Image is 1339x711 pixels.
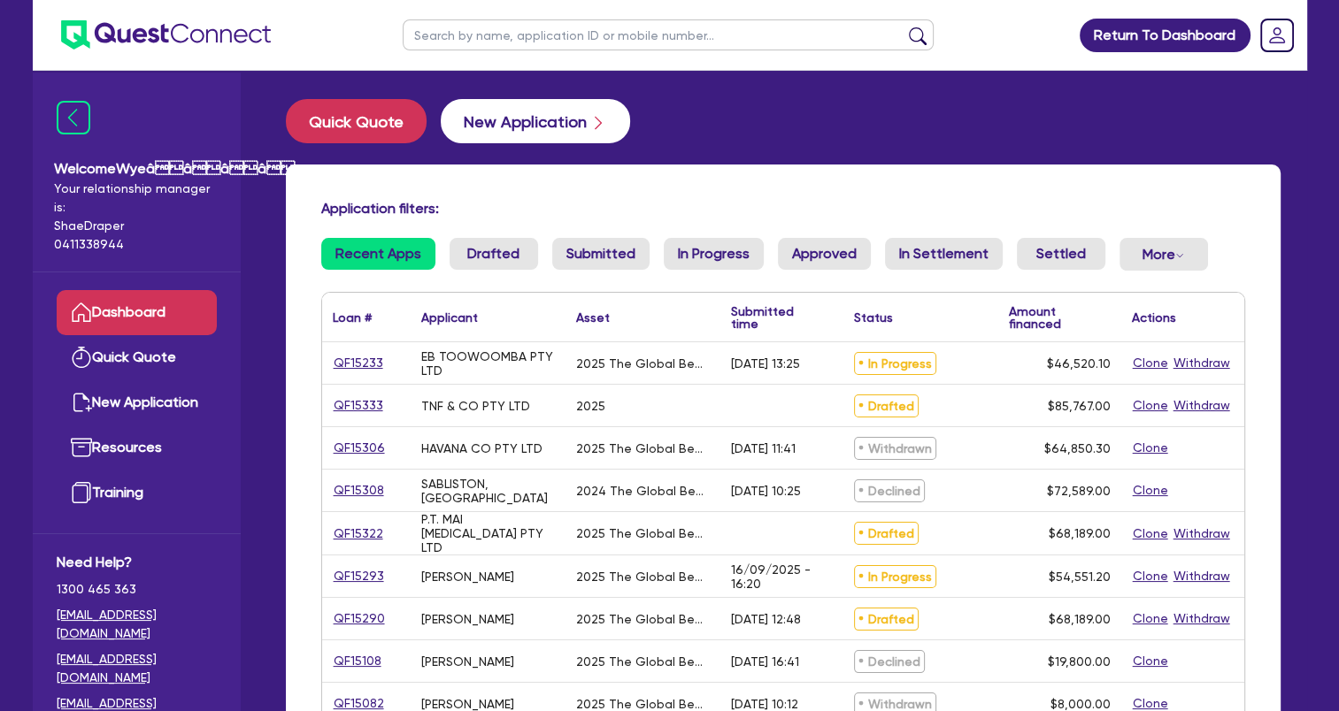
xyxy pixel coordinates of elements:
span: $68,189.00 [1049,526,1111,540]
span: Drafted [854,394,919,417]
a: In Progress [664,238,764,270]
span: In Progress [854,565,936,588]
a: QF15308 [333,480,385,501]
div: [PERSON_NAME] [421,654,514,669]
button: Clone [1132,608,1169,629]
a: Recent Apps [321,238,435,270]
div: Status [854,311,893,324]
div: HAVANA CO PTY LTD [421,441,543,455]
a: Drafted [450,238,538,270]
a: Settled [1017,238,1105,270]
button: Dropdown toggle [1120,238,1208,271]
a: QF15293 [333,566,385,586]
span: $85,767.00 [1048,399,1111,413]
h4: Application filters: [321,200,1245,217]
a: [EMAIL_ADDRESS][DOMAIN_NAME] [57,606,217,643]
span: $64,850.30 [1044,441,1111,455]
div: 2025 [576,399,605,413]
span: Your relationship manager is: Shae Draper 0411338944 [54,180,219,254]
a: Approved [778,238,871,270]
div: P.T. MAI [MEDICAL_DATA] PTY LTD [421,512,555,554]
button: New Application [441,99,630,143]
a: QF15322 [333,524,384,544]
div: Asset [576,311,610,324]
input: Search by name, application ID or mobile number... [403,19,934,50]
div: [PERSON_NAME] [421,697,514,711]
div: [PERSON_NAME] [421,570,514,584]
div: 2025 The Global Beauty Group UltraLUX Pro [576,526,710,540]
div: 2025 The Global Beauty Group UltraLUX PRO [576,612,710,626]
span: In Progress [854,352,936,375]
button: Quick Quote [286,99,427,143]
span: $8,000.00 [1050,697,1111,711]
div: [DATE] 10:25 [731,484,801,498]
button: Clone [1132,566,1169,586]
img: resources [71,437,92,458]
div: 2025 The Global Beauty Group MediLUX LED and Pre Used Observ520X [576,441,710,455]
div: 2025 The Global Beauty Group MediLUX LED [576,697,710,711]
a: Training [57,470,217,516]
span: Declined [854,479,925,502]
div: 16/09/2025 - 16:20 [731,562,833,591]
span: Withdrawn [854,437,936,460]
button: Clone [1132,438,1169,458]
a: In Settlement [885,238,1003,270]
img: new-application [71,392,92,413]
span: $19,800.00 [1048,654,1111,669]
a: QF15108 [333,651,382,671]
button: Withdraw [1173,524,1231,544]
span: Declined [854,650,925,673]
a: QF15233 [333,353,384,373]
button: Clone [1132,651,1169,671]
a: Dashboard [57,290,217,335]
button: Clone [1132,480,1169,501]
div: TNF & CO PTY LTD [421,399,530,413]
span: Need Help? [57,552,217,573]
a: QF15333 [333,395,384,416]
a: Dropdown toggle [1254,12,1300,58]
img: quick-quote [71,347,92,368]
div: Submitted time [731,305,817,330]
a: Resources [57,425,217,470]
div: Loan # [333,311,372,324]
div: 2025 The Global Beauty Group SuperLUX [576,356,710,371]
img: training [71,482,92,503]
div: [PERSON_NAME] [421,612,514,626]
a: Submitted [552,238,650,270]
a: New Application [57,380,217,425]
button: Clone [1132,524,1169,544]
img: icon-menu-close [57,101,90,134]
span: Drafted [854,522,919,545]
a: Quick Quote [57,335,217,380]
button: Withdraw [1173,395,1231,416]
div: Applicant [421,311,478,324]
div: EB TOOWOOMBA PTY LTD [421,349,555,378]
span: $46,520.10 [1047,356,1111,371]
button: Clone [1132,353,1169,373]
div: Amount financed [1009,305,1111,330]
span: 1300 465 363 [57,580,217,599]
button: Withdraw [1173,353,1231,373]
button: Withdraw [1173,566,1231,586]
div: 2024 The Global Beauty Group Liftera and Observ520X [576,484,710,498]
div: 2025 The Global Beauty Group UltraLUX PRO [576,570,710,584]
span: Welcome Wyeââââ [54,158,219,180]
div: Actions [1132,311,1176,324]
div: [DATE] 10:12 [731,697,798,711]
div: SABLISTON, [GEOGRAPHIC_DATA] [421,477,555,505]
a: QF15306 [333,438,386,458]
div: [DATE] 11:41 [731,441,796,455]
div: [DATE] 12:48 [731,612,801,626]
button: Clone [1132,395,1169,416]
button: Withdraw [1173,608,1231,629]
div: [DATE] 13:25 [731,356,800,371]
span: $68,189.00 [1049,612,1111,626]
a: QF15290 [333,608,386,629]
span: $54,551.20 [1049,570,1111,584]
a: Quick Quote [286,99,441,143]
img: quest-connect-logo-blue [61,20,271,50]
div: 2025 The Global Beauty Group MediLUX [576,654,710,669]
a: Return To Dashboard [1080,19,1251,52]
a: [EMAIL_ADDRESS][DOMAIN_NAME] [57,650,217,687]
